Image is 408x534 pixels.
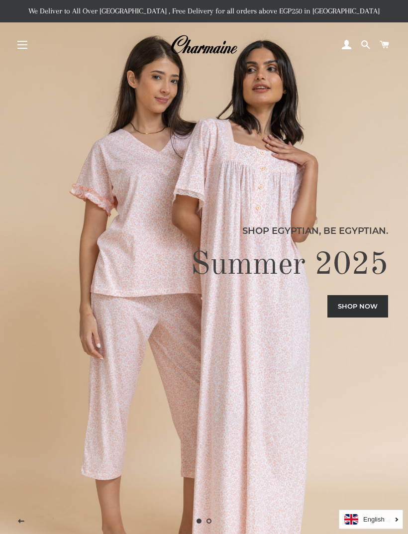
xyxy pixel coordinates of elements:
img: Charmaine Egypt [170,34,237,56]
button: Next slide [375,509,400,534]
a: Load slide 2 [204,516,214,526]
a: Slide 1, current [194,516,204,526]
i: English [363,516,385,523]
p: Shop Egyptian, Be Egyptian. [20,224,389,238]
h2: Summer 2025 [20,245,389,285]
a: English [344,514,398,525]
button: Previous slide [9,509,34,534]
a: Shop now [327,295,388,317]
